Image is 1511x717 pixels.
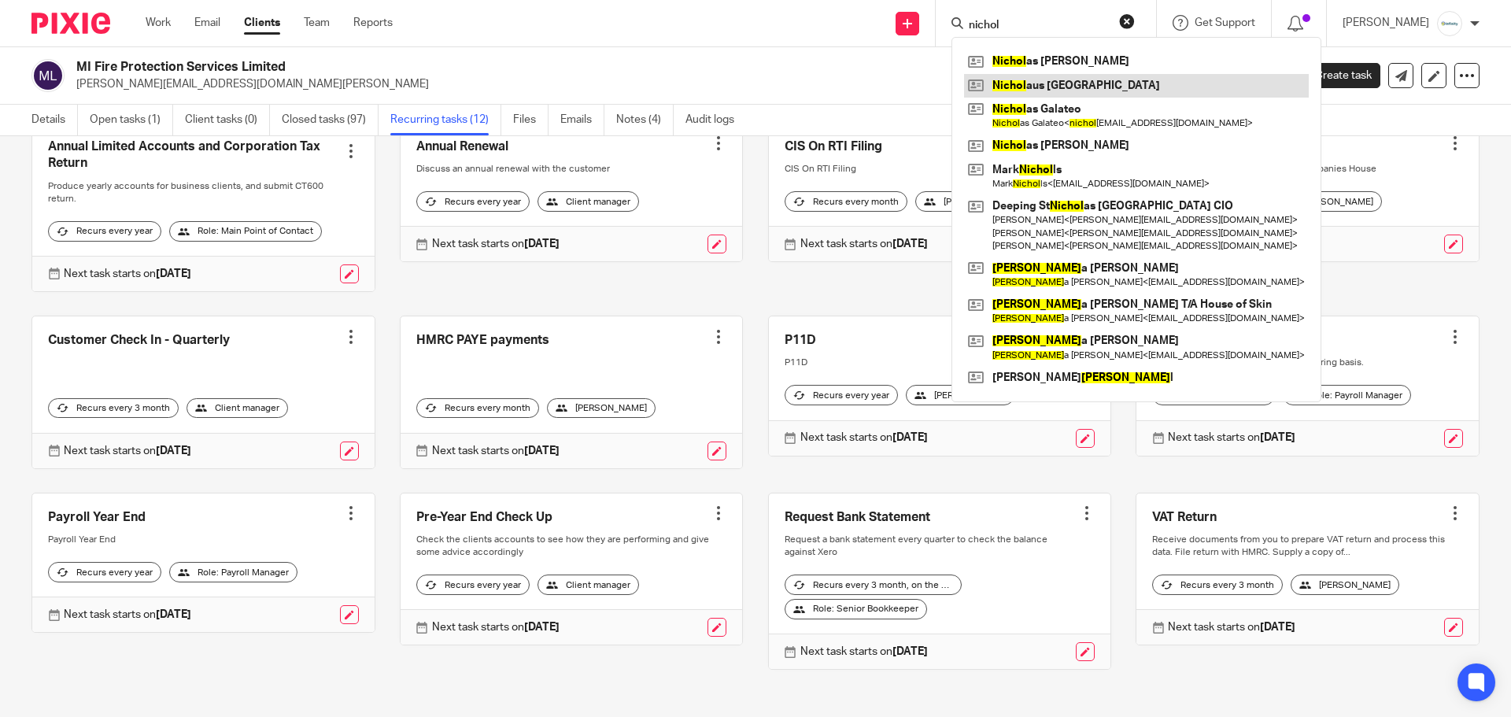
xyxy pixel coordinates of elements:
a: Emails [560,105,604,135]
div: Client manager [538,575,639,595]
a: Client tasks (0) [185,105,270,135]
p: Next task starts on [800,430,928,445]
div: Recurs every year [48,562,161,582]
div: Recurs every 3 month, on the first workday [785,575,962,595]
p: [PERSON_NAME] [1343,15,1429,31]
strong: [DATE] [524,238,560,249]
p: [PERSON_NAME][EMAIL_ADDRESS][DOMAIN_NAME][PERSON_NAME] [76,76,1265,92]
a: Reports [353,15,393,31]
img: Pixie [31,13,110,34]
div: Recurs every year [416,191,530,212]
div: [PERSON_NAME] [1273,191,1382,212]
img: Infinity%20Logo%20with%20Whitespace%20.png [1437,11,1462,36]
a: Team [304,15,330,31]
button: Clear [1119,13,1135,29]
p: Next task starts on [1168,430,1295,445]
div: [PERSON_NAME] [906,385,1014,405]
p: Next task starts on [64,607,191,623]
p: Next task starts on [432,619,560,635]
h2: MI Fire Protection Services Limited [76,59,1028,76]
strong: [DATE] [1260,432,1295,443]
div: Client manager [187,398,288,419]
strong: [DATE] [892,432,928,443]
strong: [DATE] [156,609,191,620]
img: svg%3E [31,59,65,92]
div: Recurs every month [416,398,539,419]
a: Files [513,105,549,135]
div: Client manager [538,191,639,212]
div: Role: Payroll Manager [1283,385,1411,405]
strong: [DATE] [524,622,560,633]
strong: [DATE] [524,445,560,456]
div: [PERSON_NAME] [1291,575,1399,595]
a: Work [146,15,171,31]
a: Create task [1289,63,1380,88]
a: Audit logs [685,105,746,135]
strong: [DATE] [156,445,191,456]
a: Notes (4) [616,105,674,135]
strong: [DATE] [1260,622,1295,633]
a: Details [31,105,78,135]
strong: [DATE] [892,238,928,249]
strong: [DATE] [892,646,928,657]
div: Recurs every 3 month [48,398,179,419]
a: Clients [244,15,280,31]
a: Open tasks (1) [90,105,173,135]
p: Next task starts on [64,443,191,459]
a: Recurring tasks (12) [390,105,501,135]
div: Role: Payroll Manager [169,562,297,582]
div: [PERSON_NAME] [547,398,656,419]
p: Next task starts on [64,266,191,282]
input: Search [967,19,1109,33]
span: Get Support [1195,17,1255,28]
div: [PERSON_NAME] [915,191,1024,212]
a: Email [194,15,220,31]
strong: [DATE] [156,268,191,279]
div: Role: Main Point of Contact [169,221,322,242]
div: Recurs every month [785,191,907,212]
div: Role: Senior Bookkeeper [785,599,927,619]
p: Next task starts on [800,236,928,252]
p: Next task starts on [432,443,560,459]
div: Recurs every year [48,221,161,242]
a: Closed tasks (97) [282,105,379,135]
div: Recurs every 3 month [1152,575,1283,595]
p: Next task starts on [432,236,560,252]
p: Next task starts on [800,644,928,660]
div: Recurs every year [785,385,898,405]
p: Next task starts on [1168,619,1295,635]
div: Recurs every year [416,575,530,595]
